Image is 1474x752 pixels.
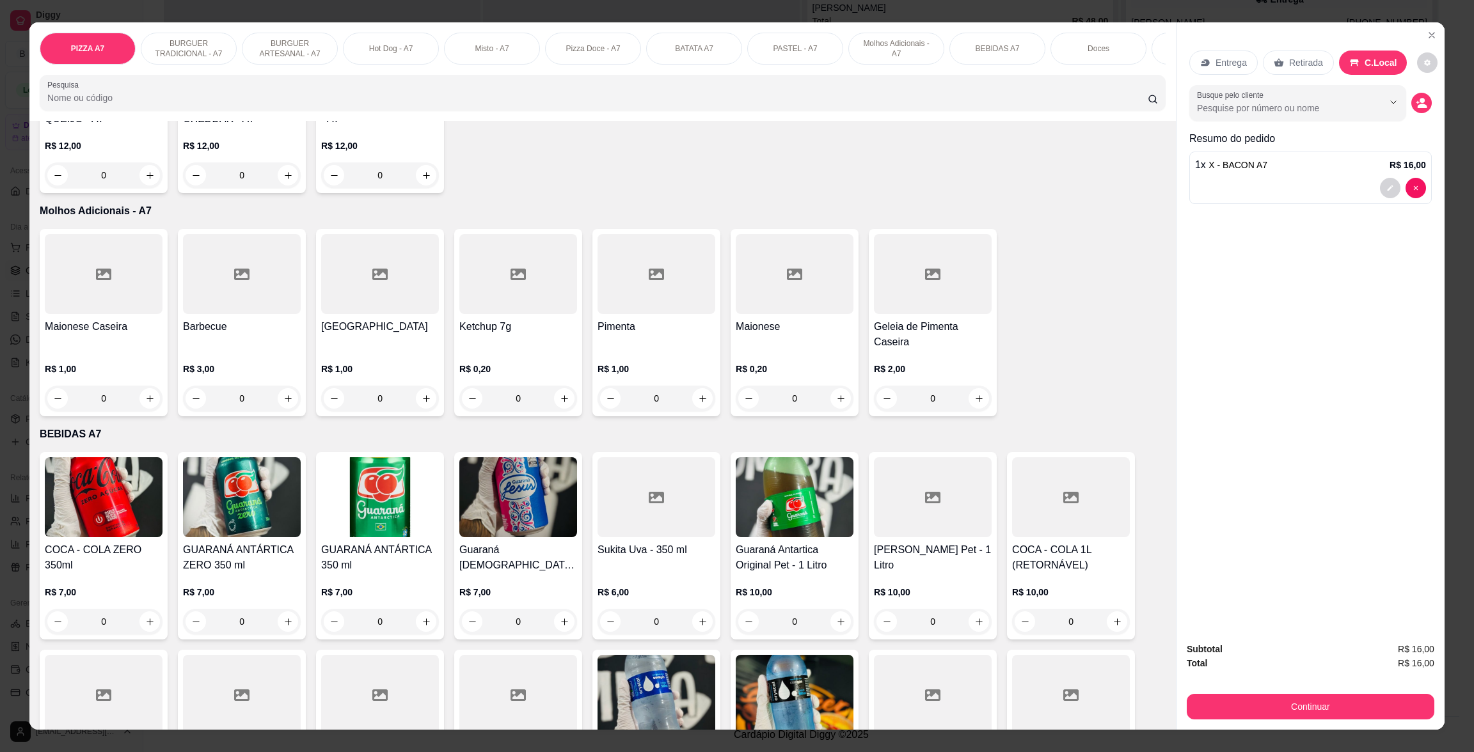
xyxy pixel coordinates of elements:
[1289,56,1323,69] p: Retirada
[736,542,853,573] h4: Guaraná Antartica Original Pet - 1 Litro
[1195,157,1267,173] p: 1 x
[47,611,68,632] button: decrease-product-quantity
[416,388,436,409] button: increase-product-quantity
[876,388,897,409] button: decrease-product-quantity
[736,586,853,599] p: R$ 10,00
[1197,102,1363,114] input: Busque pelo cliente
[45,586,162,599] p: R$ 7,00
[1107,611,1127,632] button: increase-product-quantity
[152,38,226,59] p: BURGUER TRADICIONAL - A7
[566,43,620,54] p: Pizza Doce - A7
[186,611,206,632] button: decrease-product-quantity
[416,611,436,632] button: increase-product-quantity
[874,319,992,350] h4: Geleia de Pimenta Caseira
[1187,694,1434,719] button: Continuar
[321,586,439,599] p: R$ 7,00
[71,43,104,54] p: PIZZA A7
[874,542,992,573] h4: [PERSON_NAME] Pet - 1 Litro
[139,388,160,409] button: increase-product-quantity
[40,203,1166,219] p: Molhos Adicionais - A7
[1187,658,1207,668] strong: Total
[830,611,851,632] button: increase-product-quantity
[1189,131,1432,146] p: Resumo do pedido
[183,319,301,334] h4: Barbecue
[321,319,439,334] h4: [GEOGRAPHIC_DATA]
[40,427,1166,442] p: BEBIDAS A7
[45,457,162,537] img: product-image
[598,542,715,558] h4: Sukita Uva - 350 ml
[183,139,301,152] p: R$ 12,00
[45,542,162,573] h4: COCA - COLA ZERO 350ml
[459,363,577,375] p: R$ 0,20
[969,388,989,409] button: increase-product-quantity
[600,388,621,409] button: decrease-product-quantity
[183,542,301,573] h4: GUARANÁ ANTÁRTICA ZERO 350 ml
[859,38,933,59] p: Molhos Adicionais - A7
[736,655,853,735] img: product-image
[47,79,83,90] label: Pesquisa
[45,139,162,152] p: R$ 12,00
[830,388,851,409] button: increase-product-quantity
[675,43,713,54] p: BATATA A7
[1209,160,1267,170] span: X - BACON A7
[554,611,575,632] button: increase-product-quantity
[1365,56,1397,69] p: C.Local
[1197,90,1268,100] label: Busque pelo cliente
[598,655,715,735] img: product-image
[1380,178,1400,198] button: decrease-product-quantity
[598,586,715,599] p: R$ 6,00
[1411,93,1432,113] button: decrease-product-quantity
[736,319,853,334] h4: Maionese
[1015,611,1035,632] button: decrease-product-quantity
[554,388,575,409] button: increase-product-quantity
[321,542,439,573] h4: GUARANÁ ANTÁRTICA 350 ml
[1012,542,1130,573] h4: COCA - COLA 1L (RETORNÁVEL)
[278,611,298,632] button: increase-product-quantity
[1398,642,1434,656] span: R$ 16,00
[874,586,992,599] p: R$ 10,00
[598,363,715,375] p: R$ 1,00
[459,319,577,334] h4: Ketchup 7g
[183,457,301,537] img: product-image
[1406,178,1426,198] button: decrease-product-quantity
[475,43,509,54] p: Misto - A7
[416,165,436,185] button: increase-product-quantity
[183,363,301,375] p: R$ 3,00
[369,43,413,54] p: Hot Dog - A7
[47,388,68,409] button: decrease-product-quantity
[139,611,160,632] button: increase-product-quantity
[1383,92,1404,113] button: Show suggestions
[321,457,439,537] img: product-image
[321,363,439,375] p: R$ 1,00
[45,363,162,375] p: R$ 1,00
[47,165,68,185] button: decrease-product-quantity
[598,319,715,334] h4: Pimenta
[324,388,344,409] button: decrease-product-quantity
[1417,52,1438,73] button: decrease-product-quantity
[324,611,344,632] button: decrease-product-quantity
[876,611,897,632] button: decrease-product-quantity
[186,165,206,185] button: decrease-product-quantity
[738,388,759,409] button: decrease-product-quantity
[969,611,989,632] button: increase-product-quantity
[736,457,853,537] img: product-image
[462,611,482,632] button: decrease-product-quantity
[459,457,577,537] img: product-image
[1422,25,1442,45] button: Close
[975,43,1019,54] p: BEBIDAS A7
[459,586,577,599] p: R$ 7,00
[139,165,160,185] button: increase-product-quantity
[738,611,759,632] button: decrease-product-quantity
[186,388,206,409] button: decrease-product-quantity
[462,388,482,409] button: decrease-product-quantity
[692,388,713,409] button: increase-product-quantity
[1187,644,1223,654] strong: Subtotal
[773,43,817,54] p: PASTEL - A7
[324,165,344,185] button: decrease-product-quantity
[47,91,1148,104] input: Pesquisa
[1390,159,1426,171] p: R$ 16,00
[459,542,577,573] h4: Guaraná [DEMOGRAPHIC_DATA] 350 ml
[1088,43,1109,54] p: Doces
[736,363,853,375] p: R$ 0,20
[600,611,621,632] button: decrease-product-quantity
